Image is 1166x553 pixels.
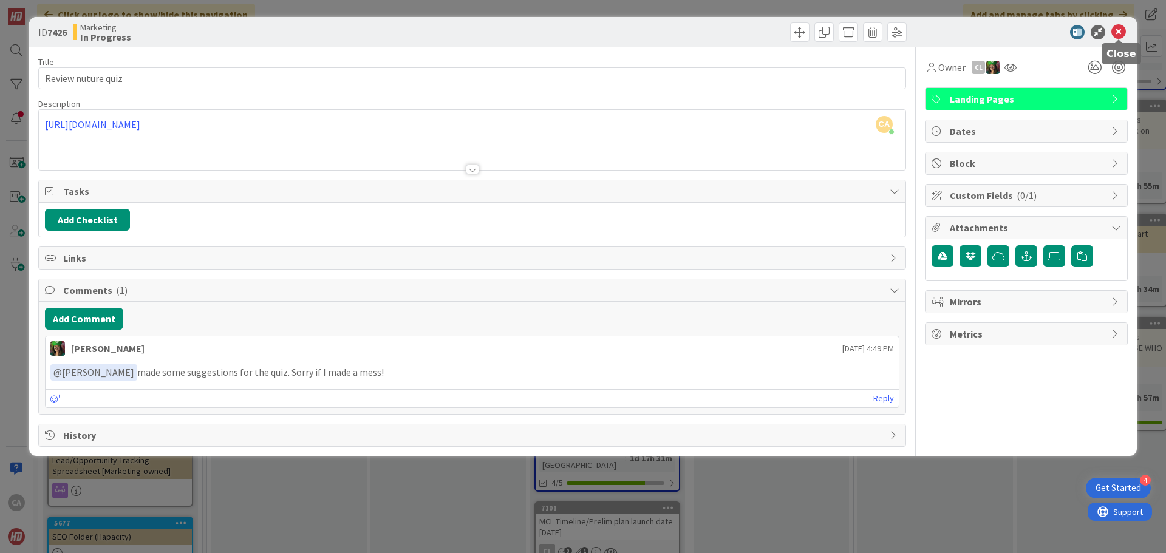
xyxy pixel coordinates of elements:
span: [PERSON_NAME] [53,366,134,378]
div: CL [972,61,985,74]
span: Metrics [950,327,1105,341]
div: [PERSON_NAME] [71,341,145,356]
div: Get Started [1096,482,1141,494]
p: made some suggestions for the quiz. Sorry if I made a mess! [50,364,894,381]
h5: Close [1106,48,1136,59]
span: History [63,428,884,443]
span: ID [38,25,67,39]
span: Support [26,2,55,16]
b: In Progress [80,32,131,42]
span: Mirrors [950,294,1105,309]
span: CA [876,116,893,133]
span: [DATE] 4:49 PM [842,342,894,355]
span: Comments [63,283,884,297]
span: Tasks [63,184,884,198]
b: 7426 [47,26,67,38]
span: Custom Fields [950,188,1105,203]
img: SL [50,341,65,356]
div: Open Get Started checklist, remaining modules: 4 [1086,478,1151,498]
div: 4 [1140,475,1151,486]
a: Reply [873,391,894,406]
a: [URL][DOMAIN_NAME] [45,118,140,131]
span: Block [950,156,1105,171]
span: Attachments [950,220,1105,235]
label: Title [38,56,54,67]
span: Owner [938,60,966,75]
span: @ [53,366,62,378]
span: ( 0/1 ) [1017,189,1037,202]
span: Marketing [80,22,131,32]
img: SL [986,61,1000,74]
span: Links [63,251,884,265]
span: Description [38,98,80,109]
input: type card name here... [38,67,906,89]
span: Landing Pages [950,92,1105,106]
span: Dates [950,124,1105,138]
span: ( 1 ) [116,284,128,296]
button: Add Comment [45,308,123,330]
button: Add Checklist [45,209,130,231]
